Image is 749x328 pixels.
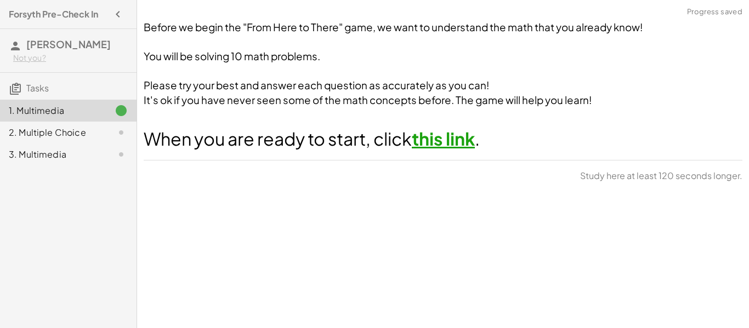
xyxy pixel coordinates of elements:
i: Task not started. [115,148,128,161]
i: Task finished. [115,104,128,117]
span: You will be solving 10 math problems. [144,50,320,62]
span: Study here at least 120 seconds longer. [580,169,742,182]
span: It's ok if you have never seen some of the math concepts before. The game will help you learn! [144,94,592,106]
span: Please try your best and answer each question as accurately as you can! [144,79,489,91]
h4: Forsyth Pre-Check In [9,8,98,21]
div: Not you? [13,53,128,64]
span: Before we begin the "From Here to There" game, we want to understand the math that you already know! [144,21,643,33]
div: 1. Multimedia [9,104,97,117]
span: When you are ready to start, click [144,128,412,149]
i: Task not started. [115,126,128,139]
span: [PERSON_NAME] [26,38,111,50]
a: this link [412,128,475,149]
div: 2. Multiple Choice [9,126,97,139]
span: Progress saved [687,7,742,18]
div: 3. Multimedia [9,148,97,161]
span: . [475,128,480,149]
span: Tasks [26,82,49,94]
